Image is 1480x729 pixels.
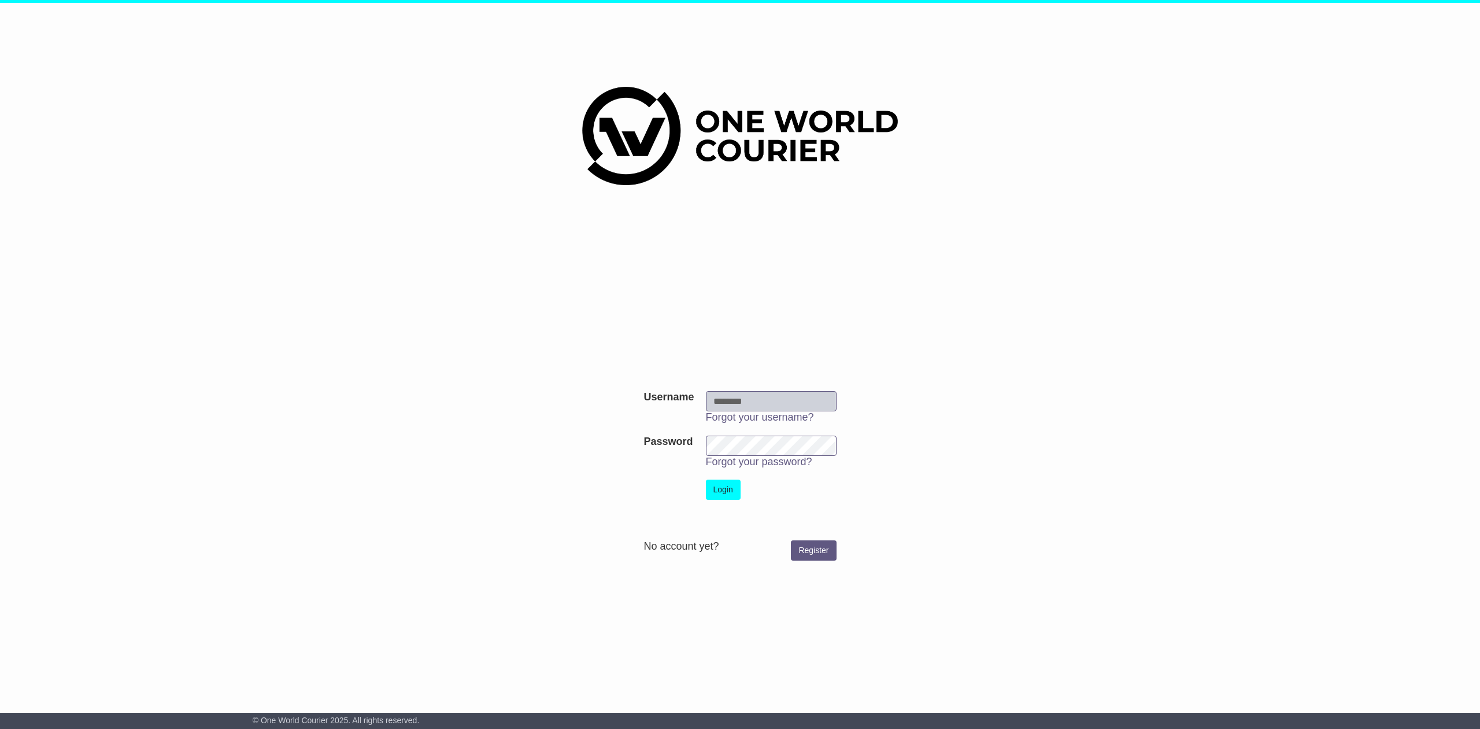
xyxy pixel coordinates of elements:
[791,540,836,561] a: Register
[643,436,693,448] label: Password
[643,540,836,553] div: No account yet?
[643,391,694,404] label: Username
[706,480,741,500] button: Login
[253,716,420,725] span: © One World Courier 2025. All rights reserved.
[706,456,812,467] a: Forgot your password?
[706,411,814,423] a: Forgot your username?
[582,87,898,185] img: One World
